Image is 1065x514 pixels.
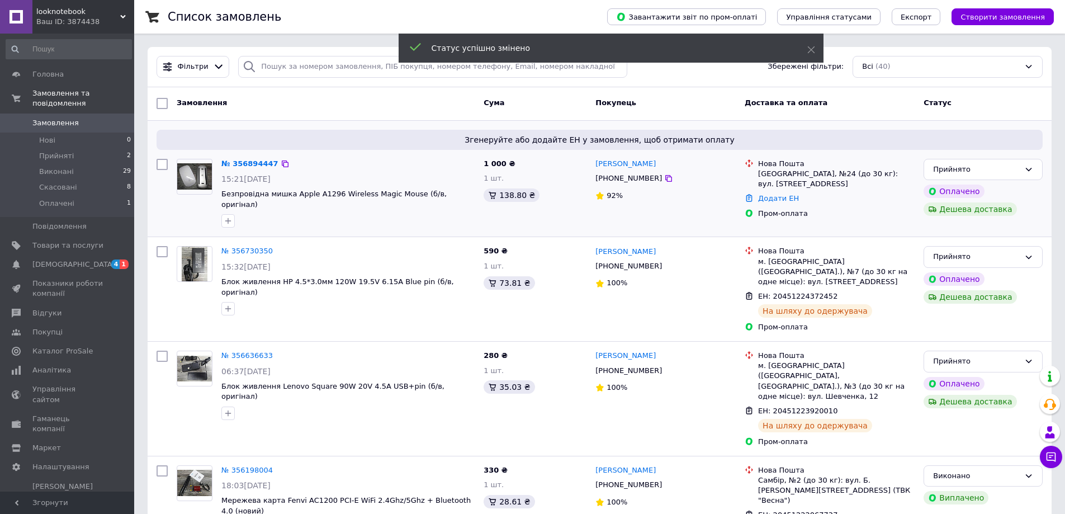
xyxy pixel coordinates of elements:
span: 1 шт. [484,174,504,182]
div: [GEOGRAPHIC_DATA], №24 (до 30 кг): вул. [STREET_ADDRESS] [758,169,915,189]
a: Безпровідна мишка Apple A1296 Wireless Magic Mouse (б/в, оригінал) [221,190,447,209]
span: Прийняті [39,151,74,161]
div: Оплачено [924,272,984,286]
span: 18:03[DATE] [221,481,271,490]
div: Статус успішно змінено [432,43,779,54]
span: 590 ₴ [484,247,508,255]
a: Блок живлення HP 4.5*3.0мм 120W 19.5V 6.15A Blue pin (б/в, оригінал) [221,277,454,296]
a: № 356894447 [221,159,278,168]
span: Скасовані [39,182,77,192]
span: Замовлення [32,118,79,128]
div: [PHONE_NUMBER] [593,478,664,492]
span: Виконані [39,167,74,177]
span: 0 [127,135,131,145]
a: Створити замовлення [940,12,1054,21]
div: [PHONE_NUMBER] [593,259,664,273]
input: Пошук [6,39,132,59]
span: 1 шт. [484,366,504,375]
span: Доставка та оплата [745,98,827,107]
span: 1 шт. [484,480,504,489]
div: [PHONE_NUMBER] [593,364,664,378]
div: 73.81 ₴ [484,276,534,290]
span: Замовлення та повідомлення [32,88,134,109]
span: Гаманець компанії [32,414,103,434]
div: м. [GEOGRAPHIC_DATA] ([GEOGRAPHIC_DATA].), №7 (до 30 кг на одне місце): вул. [STREET_ADDRESS] [758,257,915,287]
span: Відгуки [32,308,61,318]
span: (40) [875,62,891,70]
span: Покупці [32,327,63,337]
div: На шляху до одержувача [758,304,872,318]
button: Чат з покупцем [1040,446,1062,468]
span: looknotebook [36,7,120,17]
a: Додати ЕН [758,194,799,202]
span: 2 [127,151,131,161]
a: Фото товару [177,351,212,386]
span: Нові [39,135,55,145]
span: [PERSON_NAME] та рахунки [32,482,103,512]
div: Прийнято [933,251,1020,263]
button: Створити замовлення [952,8,1054,25]
span: Повідомлення [32,221,87,232]
span: 8 [127,182,131,192]
span: Каталог ProSale [32,346,93,356]
input: Пошук за номером замовлення, ПІБ покупця, номером телефону, Email, номером накладної [238,56,627,78]
span: Аналітика [32,365,71,375]
div: Прийнято [933,164,1020,176]
button: Експорт [892,8,941,25]
div: 35.03 ₴ [484,380,534,394]
span: Оплачені [39,199,74,209]
span: ЕН: 20451224372452 [758,292,837,300]
div: 28.61 ₴ [484,495,534,508]
div: Прийнято [933,356,1020,367]
a: Блок живлення Lenovo Square 90W 20V 4.5A USB+pin (б/в, оригінал) [221,382,444,401]
span: Товари та послуги [32,241,103,251]
button: Управління статусами [777,8,881,25]
span: 1 шт. [484,262,504,270]
a: [PERSON_NAME] [595,351,656,361]
span: 15:32[DATE] [221,262,271,271]
span: ЕН: 20451223920010 [758,407,837,415]
span: Фільтри [178,62,209,72]
a: Фото товару [177,159,212,195]
div: Нова Пошта [758,351,915,361]
span: Збережені фільтри: [768,62,844,72]
div: Дешева доставка [924,395,1016,408]
a: [PERSON_NAME] [595,465,656,476]
span: 100% [607,498,627,506]
span: Згенеруйте або додайте ЕН у замовлення, щоб отримати оплату [161,134,1038,145]
div: м. [GEOGRAPHIC_DATA] ([GEOGRAPHIC_DATA], [GEOGRAPHIC_DATA].), №3 (до 30 кг на одне місце): вул. Ш... [758,361,915,402]
div: Пром-оплата [758,437,915,447]
span: 1 [127,199,131,209]
span: Завантажити звіт по пром-оплаті [616,12,757,22]
span: Показники роботи компанії [32,279,103,299]
span: Налаштування [32,462,89,472]
div: Нова Пошта [758,465,915,475]
span: 330 ₴ [484,466,508,474]
div: [PHONE_NUMBER] [593,171,664,186]
span: 06:37[DATE] [221,367,271,376]
span: Замовлення [177,98,227,107]
span: 100% [607,279,627,287]
span: 4 [111,260,120,269]
a: [PERSON_NAME] [595,247,656,257]
span: Створити замовлення [960,13,1045,21]
div: Пром-оплата [758,209,915,219]
span: Всі [862,62,873,72]
a: № 356198004 [221,466,273,474]
span: 1 000 ₴ [484,159,515,168]
div: Нова Пошта [758,159,915,169]
div: Дешева доставка [924,290,1016,304]
span: Головна [32,69,64,79]
a: № 356730350 [221,247,273,255]
div: Дешева доставка [924,202,1016,216]
div: Оплачено [924,377,984,390]
img: Фото товару [177,163,212,190]
span: 92% [607,191,623,200]
span: Управління статусами [786,13,872,21]
span: 15:21[DATE] [221,175,271,183]
span: Покупець [595,98,636,107]
a: Фото товару [177,246,212,282]
span: 29 [123,167,131,177]
div: Виконано [933,470,1020,482]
